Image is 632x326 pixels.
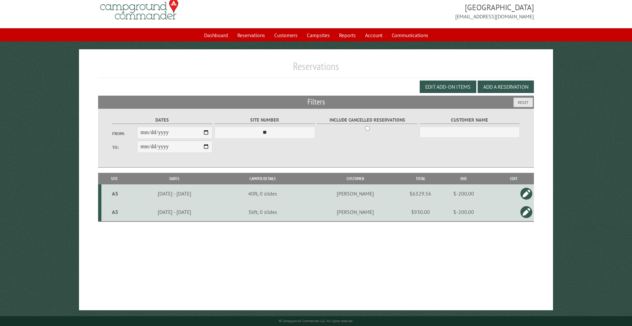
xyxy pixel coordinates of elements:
[303,29,334,41] a: Campsites
[420,116,520,124] label: Customer Name
[513,98,533,107] button: Reset
[335,29,360,41] a: Reports
[407,173,434,184] th: Total
[112,144,137,151] label: To:
[215,116,315,124] label: Site Number
[434,173,494,184] th: Due
[101,173,128,184] th: Site
[388,29,432,41] a: Communications
[104,209,126,215] div: A5
[98,96,534,108] h2: Filters
[112,130,137,137] label: From:
[279,319,353,323] small: © Campground Commander LLC. All rights reserved.
[494,173,534,184] th: Edit
[222,203,303,221] td: 36ft, 0 slides
[303,173,407,184] th: Customer
[303,203,407,221] td: [PERSON_NAME]
[233,29,269,41] a: Reservations
[222,184,303,203] td: 40ft, 0 slides
[434,184,494,203] td: $-200.00
[222,173,303,184] th: Camper Details
[128,209,221,215] div: [DATE] - [DATE]
[478,81,534,93] button: Add a Reservation
[317,116,417,124] label: Include Cancelled Reservations
[361,29,386,41] a: Account
[127,173,222,184] th: Dates
[407,184,434,203] td: $6329.56
[303,184,407,203] td: [PERSON_NAME]
[407,203,434,221] td: $930.00
[98,60,534,78] h1: Reservations
[104,190,126,197] div: A5
[128,190,221,197] div: [DATE] - [DATE]
[420,81,476,93] button: Edit Add-on Items
[434,203,494,221] td: $-200.00
[200,29,232,41] a: Dashboard
[112,116,213,124] label: Dates
[316,2,534,20] span: [GEOGRAPHIC_DATA] [EMAIL_ADDRESS][DOMAIN_NAME]
[270,29,302,41] a: Customers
